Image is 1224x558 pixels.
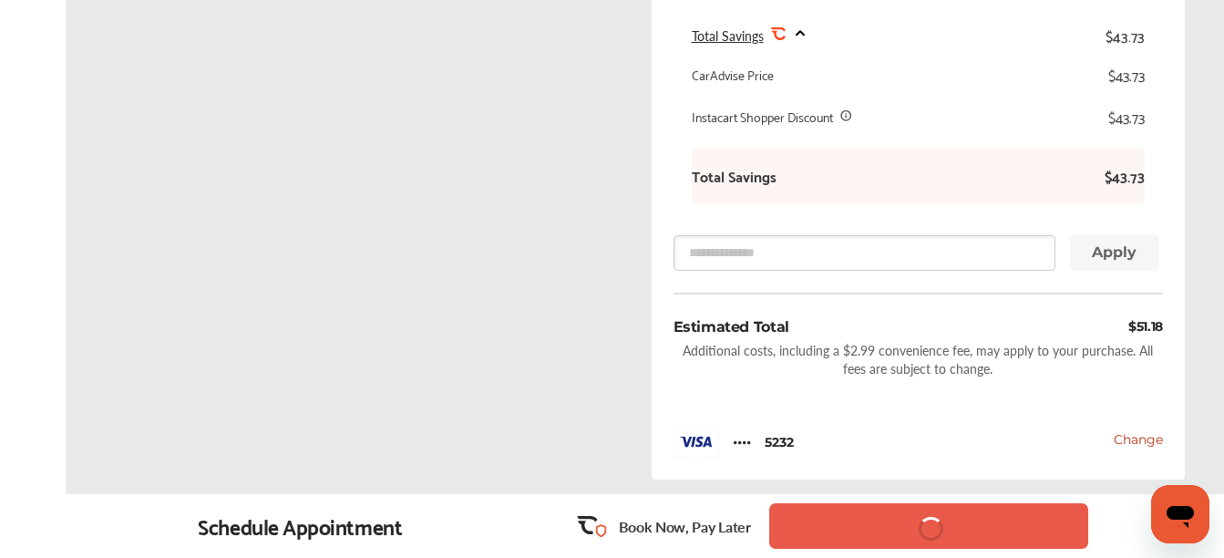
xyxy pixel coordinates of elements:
[692,66,774,84] div: CarAdvise Price
[692,108,833,126] div: Instacart Shopper Discount
[769,503,1088,549] button: Save Date and Time
[198,513,402,539] div: Schedule Appointment
[1106,23,1145,47] div: $43.73
[1108,108,1145,126] div: $43.73
[1128,316,1163,337] div: $51.18
[1151,485,1209,543] iframe: Button to launch messaging window
[1090,167,1145,185] b: $43.73
[1108,66,1145,84] div: $43.73
[674,316,789,337] div: Estimated Total
[765,434,794,450] span: 5232
[1114,431,1163,448] span: Change
[692,26,764,45] span: Total Savings
[692,167,777,185] b: Total Savings
[674,426,719,458] img: Visa.svg
[1070,234,1159,271] button: Apply
[733,433,751,450] span: 5232
[619,516,751,537] p: Book Now, Pay Later
[674,341,1163,377] div: Additional costs, including a $2.99 convenience fee, may apply to your purchase. All fees are sub...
